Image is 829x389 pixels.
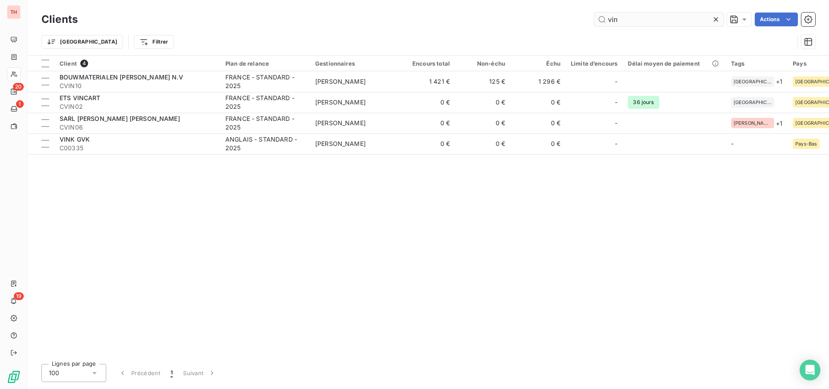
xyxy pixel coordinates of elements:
[795,141,817,146] span: Pays-Bas
[41,12,78,27] h3: Clients
[594,13,724,26] input: Rechercher
[60,136,90,143] span: VINK GVK
[315,119,366,127] span: [PERSON_NAME]
[315,60,395,67] div: Gestionnaires
[400,133,455,154] td: 0 €
[734,100,772,105] span: [GEOGRAPHIC_DATA]
[400,113,455,133] td: 0 €
[776,77,782,86] span: + 1
[628,96,659,109] span: 36 jours
[405,60,450,67] div: Encours total
[60,94,101,101] span: ETS VINCART
[225,94,305,111] div: FRANCE - STANDARD - 2025
[13,83,24,91] span: 20
[225,60,305,67] div: Plan de relance
[455,71,510,92] td: 125 €
[400,71,455,92] td: 1 421 €
[615,77,617,86] span: -
[16,100,24,108] span: 1
[60,123,215,132] span: CVIN06
[455,92,510,113] td: 0 €
[755,13,798,26] button: Actions
[60,102,215,111] span: CVIN02
[628,60,720,67] div: Délai moyen de paiement
[510,71,566,92] td: 1 296 €
[615,139,617,148] span: -
[510,133,566,154] td: 0 €
[178,364,221,382] button: Suivant
[516,60,560,67] div: Échu
[225,114,305,132] div: FRANCE - STANDARD - 2025
[571,60,617,67] div: Limite d’encours
[734,79,772,84] span: [GEOGRAPHIC_DATA]
[400,92,455,113] td: 0 €
[800,360,820,380] div: Open Intercom Messenger
[60,73,183,81] span: BOUWMATERIALEN [PERSON_NAME] N.V
[731,140,734,147] span: -
[14,292,24,300] span: 19
[60,60,77,67] span: Client
[225,135,305,152] div: ANGLAIS - STANDARD - 2025
[315,140,366,147] span: [PERSON_NAME]
[60,144,215,152] span: C00335
[510,92,566,113] td: 0 €
[615,98,617,107] span: -
[165,364,178,382] button: 1
[41,35,123,49] button: [GEOGRAPHIC_DATA]
[7,5,21,19] div: TH
[734,120,772,126] span: [PERSON_NAME]
[460,60,505,67] div: Non-échu
[225,73,305,90] div: FRANCE - STANDARD - 2025
[113,364,165,382] button: Précédent
[49,369,59,377] span: 100
[60,115,180,122] span: SARL [PERSON_NAME] [PERSON_NAME]
[171,369,173,377] span: 1
[134,35,174,49] button: Filtrer
[60,82,215,90] span: CVIN10
[455,133,510,154] td: 0 €
[315,78,366,85] span: [PERSON_NAME]
[80,60,88,67] span: 4
[776,119,782,128] span: + 1
[315,98,366,106] span: [PERSON_NAME]
[731,60,782,67] div: Tags
[7,370,21,384] img: Logo LeanPay
[615,119,617,127] span: -
[510,113,566,133] td: 0 €
[455,113,510,133] td: 0 €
